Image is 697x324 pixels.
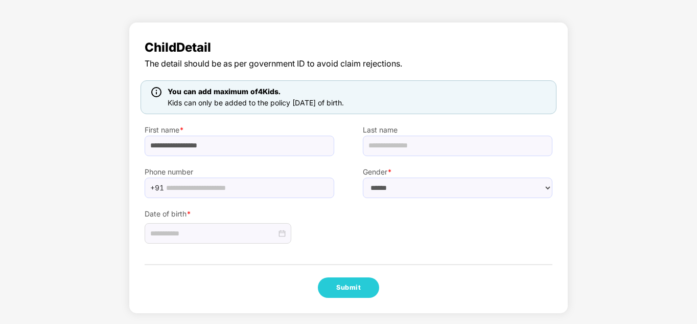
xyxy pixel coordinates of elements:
label: Gender [363,166,552,178]
label: Phone number [145,166,334,178]
span: Child Detail [145,38,552,57]
span: +91 [150,180,164,196]
span: You can add maximum of 4 Kids. [168,87,281,96]
span: The detail should be as per government ID to avoid claim rejections. [145,57,552,70]
label: Last name [363,124,552,136]
span: Kids can only be added to the policy [DATE] of birth. [168,98,344,107]
button: Submit [318,277,379,298]
label: Date of birth [145,208,334,220]
img: icon [151,87,161,97]
label: First name [145,124,334,136]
